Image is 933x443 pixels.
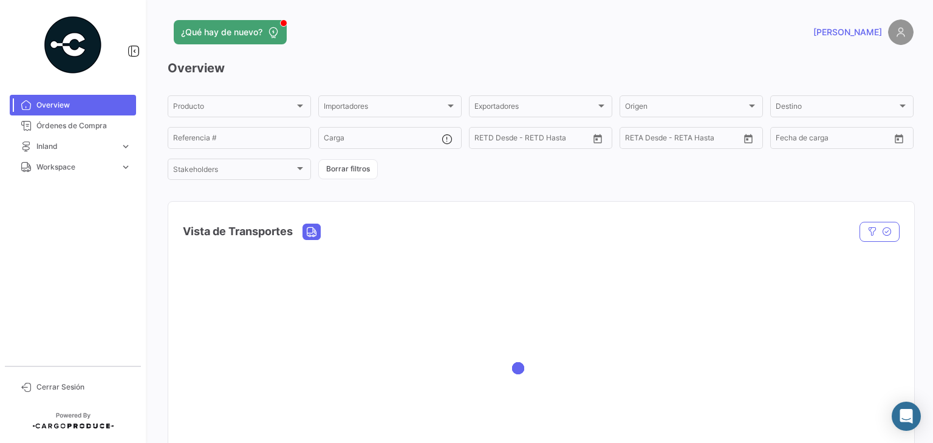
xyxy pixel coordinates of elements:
button: Land [303,224,320,239]
span: Origen [625,104,747,112]
div: Abrir Intercom Messenger [892,402,921,431]
button: Open calendar [739,129,757,148]
span: ¿Qué hay de nuevo? [181,26,262,38]
img: placeholder-user.png [888,19,914,45]
h3: Overview [168,60,914,77]
input: Hasta [505,136,559,144]
h4: Vista de Transportes [183,223,293,240]
span: Cerrar Sesión [36,382,131,393]
input: Desde [625,136,647,144]
span: Stakeholders [173,167,295,176]
span: Overview [36,100,131,111]
span: expand_more [120,141,131,152]
span: [PERSON_NAME] [813,26,882,38]
button: Open calendar [589,129,607,148]
span: Producto [173,104,295,112]
button: ¿Qué hay de nuevo? [174,20,287,44]
span: Órdenes de Compra [36,120,131,131]
button: Borrar filtros [318,159,378,179]
input: Desde [776,136,798,144]
input: Hasta [806,136,861,144]
span: expand_more [120,162,131,173]
a: Overview [10,95,136,115]
input: Hasta [655,136,710,144]
span: Inland [36,141,115,152]
span: Importadores [324,104,445,112]
img: powered-by.png [43,15,103,75]
a: Órdenes de Compra [10,115,136,136]
input: Desde [474,136,496,144]
span: Workspace [36,162,115,173]
span: Exportadores [474,104,596,112]
span: Destino [776,104,897,112]
button: Open calendar [890,129,908,148]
